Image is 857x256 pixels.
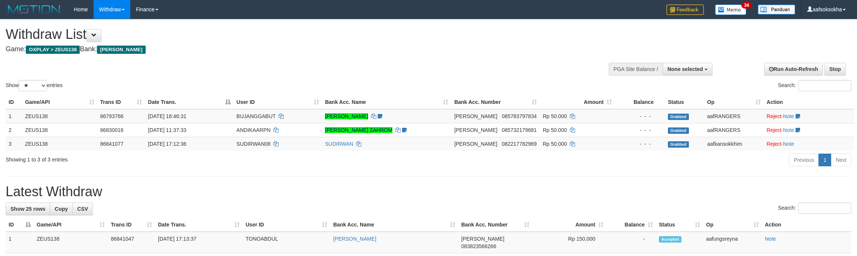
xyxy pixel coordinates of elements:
span: [DATE] 17:12:36 [148,141,186,147]
span: Grabbed [668,127,689,134]
a: [PERSON_NAME] ZAHROM [325,127,392,133]
span: Copy 085783797834 to clipboard [502,113,537,119]
th: Bank Acc. Number: activate to sort column ascending [458,218,532,232]
th: User ID: activate to sort column ascending [243,218,330,232]
th: ID: activate to sort column descending [6,218,34,232]
span: [PERSON_NAME] [461,236,504,242]
span: CSV [77,206,88,212]
th: Trans ID: activate to sort column ascending [97,95,145,109]
div: - - - [618,140,662,148]
td: ZEUS138 [22,109,97,123]
td: 86841047 [108,232,155,253]
td: aafRANGERS [704,109,764,123]
th: Action [762,218,851,232]
a: Show 25 rows [6,203,50,215]
td: ZEUS138 [22,137,97,151]
span: Rp 50.000 [543,113,567,119]
a: SUDIRWAN [325,141,353,147]
h4: Game: Bank: [6,46,564,53]
th: Date Trans.: activate to sort column ascending [155,218,243,232]
td: aafRANGERS [704,123,764,137]
span: 86793766 [100,113,124,119]
span: 86830016 [100,127,124,133]
a: Stop [824,63,846,75]
img: Button%20Memo.svg [715,4,747,15]
th: Amount: activate to sort column ascending [540,95,615,109]
span: Copy 085732179681 to clipboard [502,127,537,133]
td: TONOABDUL [243,232,330,253]
th: Balance [615,95,665,109]
a: Note [783,127,794,133]
span: 86841077 [100,141,124,147]
td: · [764,123,854,137]
th: Date Trans.: activate to sort column descending [145,95,233,109]
a: Previous [789,154,819,166]
span: Grabbed [668,114,689,120]
span: BUJANGGABUT [237,113,276,119]
button: None selected [663,63,712,75]
th: Op: activate to sort column ascending [703,218,762,232]
td: 1 [6,232,34,253]
a: Reject [767,141,782,147]
th: Op: activate to sort column ascending [704,95,764,109]
td: ZEUS138 [22,123,97,137]
span: ANDIKAARPN [237,127,271,133]
td: 2 [6,123,22,137]
div: PGA Site Balance / [609,63,663,75]
span: Rp 50.000 [543,141,567,147]
span: Accepted [659,236,681,243]
select: Showentries [19,80,47,91]
span: Copy [55,206,68,212]
th: Status [665,95,704,109]
span: Show 25 rows [10,206,45,212]
a: Note [783,141,794,147]
span: SUDIRWAN08 [237,141,271,147]
span: Grabbed [668,141,689,148]
span: [PERSON_NAME] [454,141,497,147]
td: · [764,137,854,151]
input: Search: [798,203,851,214]
a: Reject [767,127,782,133]
h1: Latest Withdraw [6,184,851,199]
a: 1 [818,154,831,166]
input: Search: [798,80,851,91]
td: 3 [6,137,22,151]
a: Copy [50,203,73,215]
span: Rp 50.000 [543,127,567,133]
label: Search: [778,80,851,91]
th: Game/API: activate to sort column ascending [34,218,108,232]
a: Reject [767,113,782,119]
a: Note [783,113,794,119]
a: Run Auto-Refresh [764,63,823,75]
th: Bank Acc. Number: activate to sort column ascending [451,95,540,109]
a: Note [765,236,776,242]
label: Search: [778,203,851,214]
span: None selected [668,66,703,72]
img: panduan.png [758,4,795,15]
th: Amount: activate to sort column ascending [532,218,607,232]
div: - - - [618,126,662,134]
span: Copy 082217782969 to clipboard [502,141,537,147]
td: 1 [6,109,22,123]
span: Copy 083823566266 to clipboard [461,243,496,249]
label: Show entries [6,80,63,91]
span: 34 [741,2,751,9]
th: Bank Acc. Name: activate to sort column ascending [322,95,451,109]
td: aafungsreyna [703,232,762,253]
td: ZEUS138 [34,232,108,253]
th: Trans ID: activate to sort column ascending [108,218,155,232]
th: Game/API: activate to sort column ascending [22,95,97,109]
td: - [607,232,656,253]
span: [PERSON_NAME] [454,127,497,133]
th: User ID: activate to sort column ascending [234,95,322,109]
img: Feedback.jpg [666,4,704,15]
a: [PERSON_NAME] [325,113,368,119]
span: [DATE] 18:46:31 [148,113,186,119]
a: CSV [72,203,93,215]
span: OXPLAY > ZEUS138 [26,46,80,54]
span: [DATE] 11:37:33 [148,127,186,133]
td: aafkansokkhim [704,137,764,151]
th: Action [764,95,854,109]
th: Status: activate to sort column ascending [656,218,703,232]
a: Next [831,154,851,166]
